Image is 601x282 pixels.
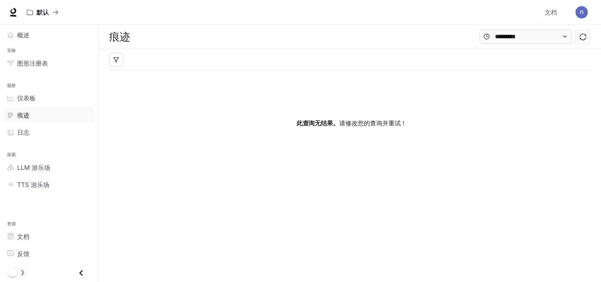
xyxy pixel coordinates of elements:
[297,120,340,127] font: 此查询无结果。
[7,221,16,227] font: 资源
[17,59,48,67] font: 图形注册表
[17,94,36,102] font: 仪表板
[7,152,16,157] font: 探索
[17,250,29,257] font: 反馈
[23,4,62,21] button: 所有工作区
[17,233,29,240] font: 文档
[4,27,95,43] a: 概述
[17,128,29,136] font: 日志
[17,31,29,39] font: 概述
[8,267,17,277] span: 暗模式切换
[4,229,95,244] a: 文档
[545,8,557,16] font: 文档
[573,4,590,21] button: 用户头像
[4,107,95,123] a: 痕迹
[17,181,49,188] font: TTS 游乐场
[7,83,16,88] font: 观察
[7,48,16,53] font: 实验
[541,4,569,21] a: 文档
[4,55,95,71] a: 图形注册表
[339,120,407,127] font: 请修改您的查询并重试！
[579,33,586,40] span: 同步
[17,164,50,171] font: LLM 游乐场
[4,90,95,106] a: 仪表板
[4,125,95,140] a: 日志
[37,8,49,16] font: 默认
[575,6,588,18] img: 用户头像
[4,160,95,175] a: LLM 游乐场
[4,246,95,261] a: 反馈
[4,177,95,192] a: TTS 游乐场
[71,264,91,282] button: 关闭抽屉
[109,30,130,43] font: 痕迹
[17,111,29,119] font: 痕迹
